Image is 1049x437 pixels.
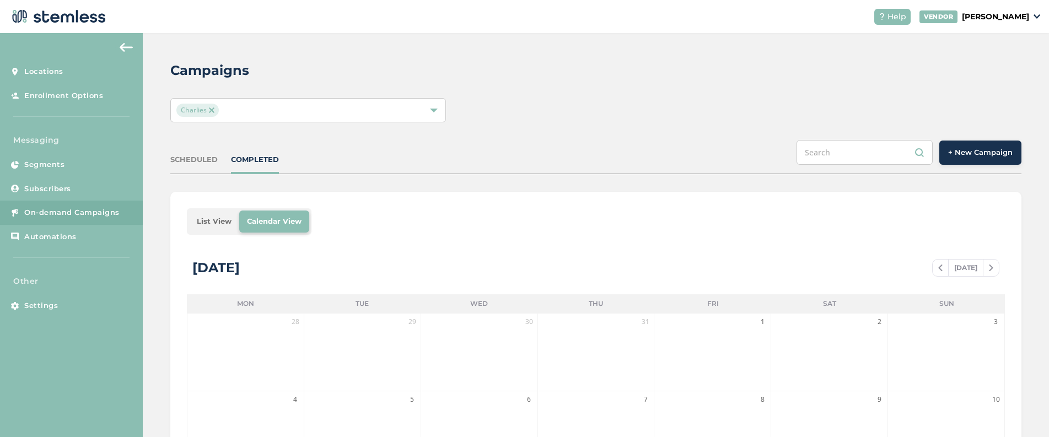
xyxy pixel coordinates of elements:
[24,231,77,242] span: Automations
[192,258,240,278] div: [DATE]
[187,294,304,313] li: Mon
[120,43,133,52] img: icon-arrow-back-accent-c549486e.svg
[919,10,957,23] div: VENDOR
[989,265,993,271] img: icon-chevron-right-bae969c5.svg
[938,265,943,271] img: icon-chevron-left-b8c47ebb.svg
[524,394,535,405] span: 6
[537,294,654,313] li: Thu
[407,394,418,405] span: 5
[991,316,1002,327] span: 3
[948,147,1013,158] span: + New Campaign
[209,107,214,113] img: icon-close-accent-8a337256.svg
[407,316,418,327] span: 29
[757,394,768,405] span: 8
[290,394,301,405] span: 4
[239,211,309,233] li: Calendar View
[640,316,651,327] span: 31
[962,11,1029,23] p: [PERSON_NAME]
[24,90,103,101] span: Enrollment Options
[189,211,239,233] li: List View
[24,184,71,195] span: Subscribers
[888,294,1005,313] li: Sun
[874,316,885,327] span: 2
[24,207,120,218] span: On-demand Campaigns
[170,61,249,80] h2: Campaigns
[176,104,219,117] span: Charlies
[231,154,279,165] div: COMPLETED
[757,316,768,327] span: 1
[640,394,651,405] span: 7
[994,384,1049,437] iframe: Chat Widget
[654,294,771,313] li: Fri
[874,394,885,405] span: 9
[771,294,888,313] li: Sat
[9,6,106,28] img: logo-dark-0685b13c.svg
[24,159,64,170] span: Segments
[421,294,537,313] li: Wed
[991,394,1002,405] span: 10
[304,294,421,313] li: Tue
[24,66,63,77] span: Locations
[524,316,535,327] span: 30
[797,140,933,165] input: Search
[939,141,1021,165] button: + New Campaign
[879,13,885,20] img: icon-help-white-03924b79.svg
[948,260,983,276] span: [DATE]
[290,316,301,327] span: 28
[24,300,58,311] span: Settings
[887,11,906,23] span: Help
[170,154,218,165] div: SCHEDULED
[1034,14,1040,19] img: icon_down-arrow-small-66adaf34.svg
